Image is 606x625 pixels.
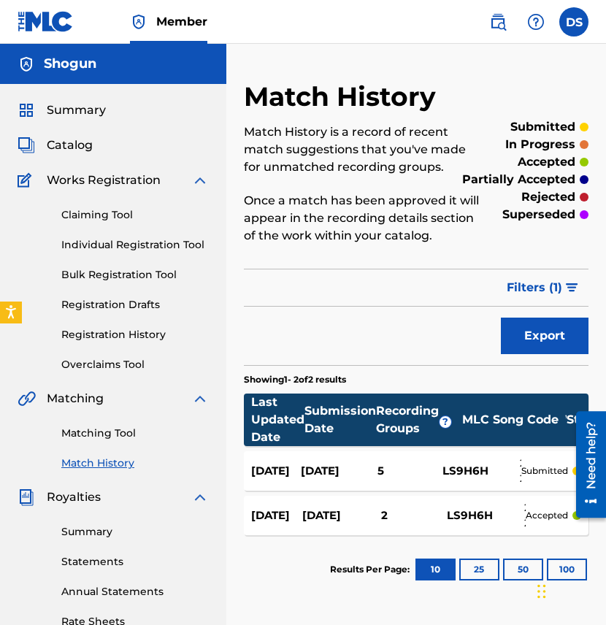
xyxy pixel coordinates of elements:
[376,402,456,437] div: Recording Groups
[61,327,209,342] a: Registration History
[18,137,35,154] img: Catalog
[61,426,209,441] a: Matching Tool
[518,153,575,171] p: accepted
[191,172,209,189] img: expand
[47,101,106,119] span: Summary
[559,7,588,37] div: User Menu
[521,464,568,478] p: submitted
[330,563,413,576] p: Results Per Page:
[505,136,575,153] p: in progress
[415,507,524,524] div: LS9H6H
[527,13,545,31] img: help
[501,318,588,354] button: Export
[61,456,209,471] a: Match History
[566,283,578,292] img: filter
[47,137,93,154] span: Catalog
[191,488,209,506] img: expand
[302,507,353,524] div: [DATE]
[440,416,451,428] span: ?
[533,555,606,625] iframe: Chat Widget
[498,269,588,306] button: Filters (1)
[18,390,36,407] img: Matching
[415,559,456,580] button: 10
[507,279,562,296] span: Filters ( 1 )
[520,456,521,486] div: 23KAYB 23KAYB, [PERSON_NAME], [PERSON_NAME] LABRIDGES JR [PERSON_NAME]
[61,524,209,540] a: Summary
[521,188,575,206] p: rejected
[353,507,415,524] div: 2
[462,171,575,188] p: partially accepted
[565,405,606,523] iframe: Resource Center
[537,570,546,613] div: Drag
[410,463,520,480] div: LS9H6H
[18,101,35,119] img: Summary
[61,357,209,372] a: Overclaims Tool
[502,206,575,223] p: superseded
[526,509,568,522] p: accepted
[18,101,106,119] a: SummarySummary
[47,172,161,189] span: Works Registration
[510,118,575,136] p: submitted
[244,123,480,176] p: Match History is a record of recent match suggestions that you've made for unmatched recording gr...
[521,7,551,37] div: Help
[61,554,209,570] a: Statements
[456,411,565,429] div: MLC Song Code
[47,390,104,407] span: Matching
[18,137,93,154] a: CatalogCatalog
[44,55,96,72] h5: Shogun
[251,507,302,524] div: [DATE]
[156,13,207,30] span: Member
[61,237,209,253] a: Individual Registration Tool
[350,463,410,480] div: 5
[191,390,209,407] img: expand
[47,488,101,506] span: Royalties
[524,500,526,531] div: 23KAYB 23KAYB, [PERSON_NAME], [PERSON_NAME] LABRIDGES JR [PERSON_NAME]
[244,80,443,113] h2: Match History
[18,11,74,32] img: MLC Logo
[61,297,209,312] a: Registration Drafts
[244,373,346,386] p: Showing 1 - 2 of 2 results
[61,207,209,223] a: Claiming Tool
[18,172,37,189] img: Works Registration
[483,7,513,37] a: Public Search
[251,463,301,480] div: [DATE]
[251,394,304,446] div: Last Updated Date
[301,463,350,480] div: [DATE]
[18,488,35,506] img: Royalties
[61,267,209,283] a: Bulk Registration Tool
[61,584,209,599] a: Annual Statements
[459,559,499,580] button: 25
[503,559,543,580] button: 50
[489,13,507,31] img: search
[130,13,147,31] img: Top Rightsholder
[304,402,376,437] div: Submission Date
[244,192,480,245] p: Once a match has been approved it will appear in the recording details section of the work within...
[18,55,35,73] img: Accounts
